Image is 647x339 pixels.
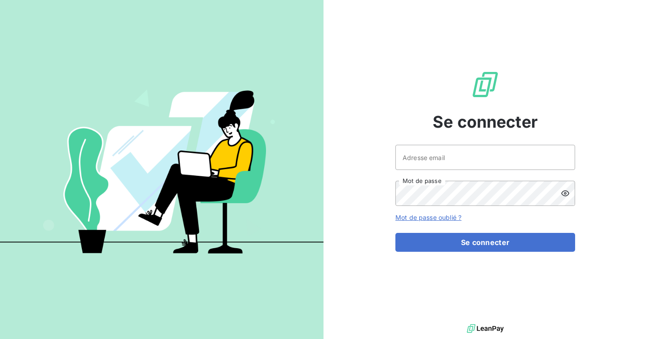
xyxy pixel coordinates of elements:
button: Se connecter [395,233,575,252]
span: Se connecter [433,110,538,134]
img: logo [467,322,504,335]
img: Logo LeanPay [471,70,500,99]
a: Mot de passe oublié ? [395,214,461,221]
input: placeholder [395,145,575,170]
